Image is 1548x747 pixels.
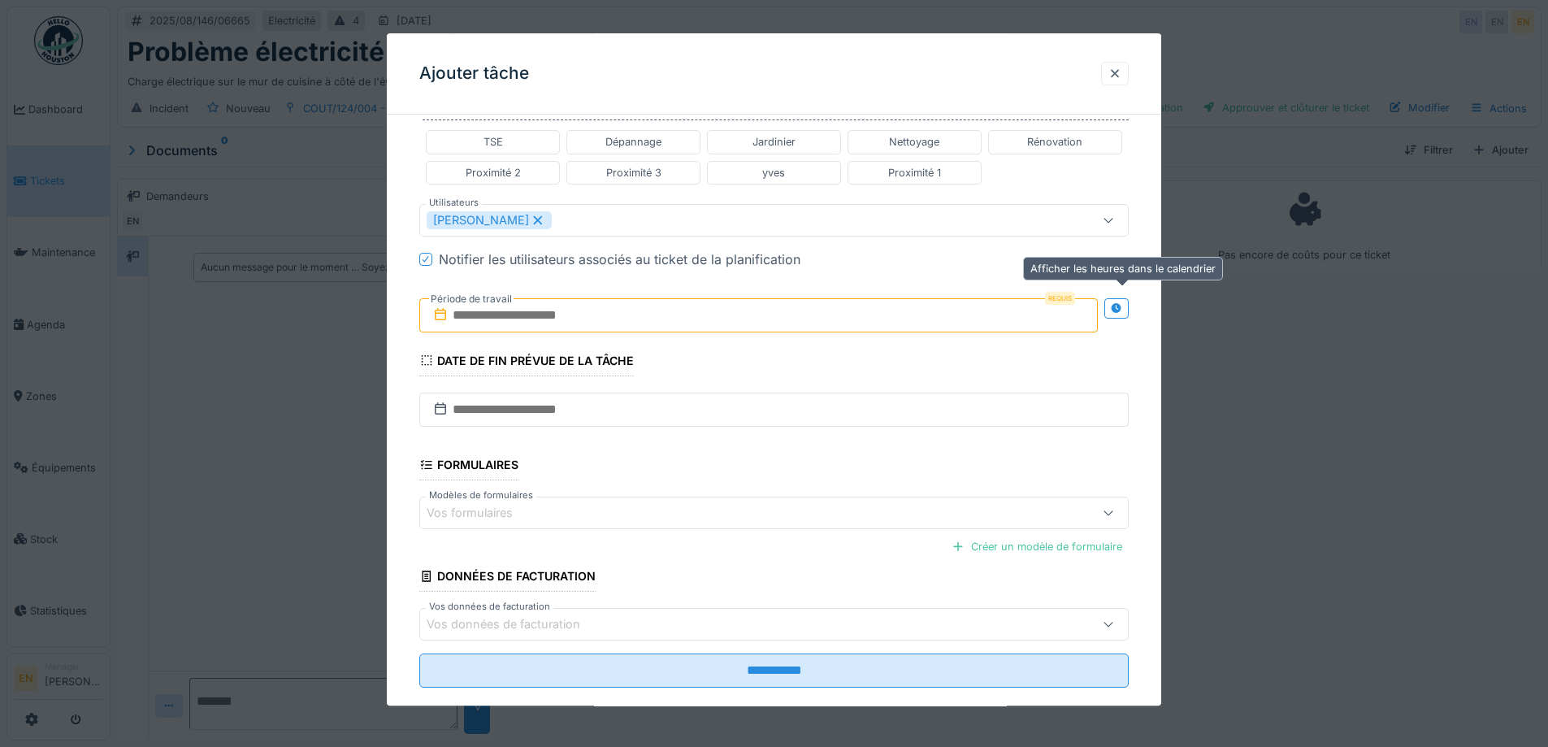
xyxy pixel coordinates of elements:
[426,601,553,615] label: Vos données de facturation
[427,211,552,229] div: [PERSON_NAME]
[439,250,800,269] div: Notifier les utilisateurs associés au ticket de la planification
[888,165,941,180] div: Proximité 1
[1045,292,1075,305] div: Requis
[427,616,603,634] div: Vos données de facturation
[423,103,1129,121] label: Les équipes
[606,165,661,180] div: Proximité 3
[466,165,521,180] div: Proximité 2
[419,349,634,376] div: Date de fin prévue de la tâche
[762,165,785,180] div: yves
[605,135,661,150] div: Dépannage
[427,505,536,523] div: Vos formulaires
[889,135,939,150] div: Nettoyage
[419,63,529,84] h3: Ajouter tâche
[1027,135,1082,150] div: Rénovation
[426,489,536,502] label: Modèles de formulaires
[419,565,596,593] div: Données de facturation
[1023,257,1223,280] div: Afficher les heures dans le calendrier
[419,453,518,480] div: Formulaires
[429,290,514,308] label: Période de travail
[752,135,796,150] div: Jardinier
[426,196,482,210] label: Utilisateurs
[945,536,1129,558] div: Créer un modèle de formulaire
[483,135,503,150] div: TSE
